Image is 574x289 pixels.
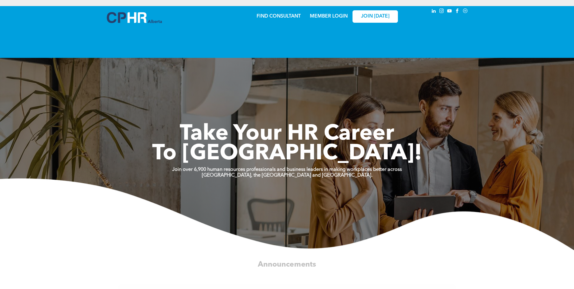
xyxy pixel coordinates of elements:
a: youtube [446,8,453,16]
a: linkedin [431,8,437,16]
strong: Join over 6,900 human resources professionals and business leaders in making workplaces better ac... [172,167,402,172]
a: MEMBER LOGIN [310,14,348,19]
span: To [GEOGRAPHIC_DATA]! [152,143,422,165]
span: Take Your HR Career [180,123,394,145]
strong: [GEOGRAPHIC_DATA], the [GEOGRAPHIC_DATA] and [GEOGRAPHIC_DATA]. [202,173,372,178]
a: JOIN [DATE] [353,10,398,23]
a: FIND CONSULTANT [257,14,301,19]
a: instagram [438,8,445,16]
img: A blue and white logo for cp alberta [107,12,162,23]
span: JOIN [DATE] [361,14,389,19]
a: facebook [454,8,461,16]
span: Announcements [258,261,316,268]
a: Social network [462,8,469,16]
